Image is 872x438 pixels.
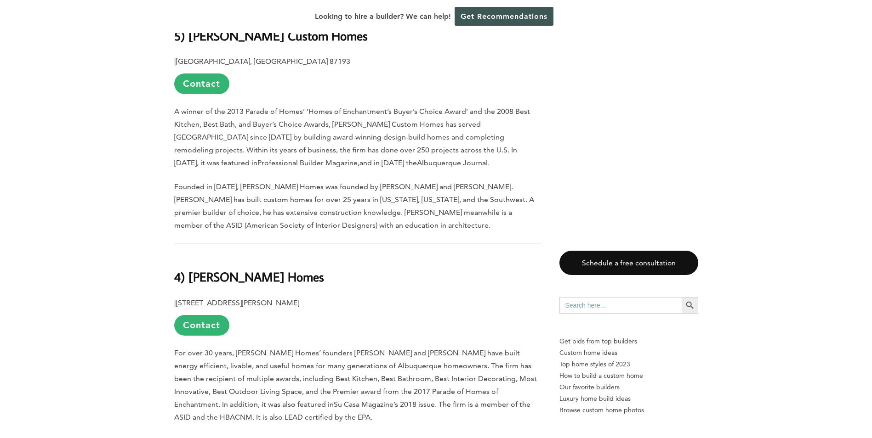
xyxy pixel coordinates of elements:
[559,359,698,370] a: Top home styles of 2023
[559,251,698,275] a: Schedule a free consultation
[257,158,359,167] span: Professional Builder Magazine,
[176,298,299,307] b: [STREET_ADDRESS][PERSON_NAME]
[559,393,698,404] a: Luxury home build ideas
[174,400,530,421] span: ’s 2018 issue. The firm is a member of the ASID and the HBACNM. It is also LEAD certified by the ...
[174,57,176,66] b: |
[559,336,698,347] p: Get bids from top builders
[174,348,537,409] span: For over 30 years, [PERSON_NAME] Homes’ founders [PERSON_NAME] and [PERSON_NAME] have built energ...
[176,57,350,66] b: [GEOGRAPHIC_DATA], [GEOGRAPHIC_DATA] 87193
[174,107,530,167] span: A winner of the 2013 Parade of Homes’ ‘Homes of Enchantment’s Buyer’s Choice Award’ and the 2008 ...
[455,7,553,26] a: Get Recommendations
[334,400,393,409] span: Su Casa Magazine
[559,382,698,393] a: Our favorite builders
[559,404,698,416] a: Browse custom home photos
[359,158,417,167] span: and in [DATE] the
[417,158,490,167] span: Albuquerque Journal.
[559,347,698,359] a: Custom home ideas
[174,298,176,307] b: |
[174,28,368,44] strong: 5) [PERSON_NAME] Custom Homes
[559,370,698,382] a: How to build a custom home
[174,315,229,336] a: Contact
[174,73,229,94] a: Contact
[559,297,682,314] input: Search here...
[685,300,695,310] svg: Search
[174,182,534,230] span: Founded in [DATE], [PERSON_NAME] Homes was founded by [PERSON_NAME] and [PERSON_NAME]. [PERSON_NA...
[174,269,324,285] strong: 4) [PERSON_NAME] Homes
